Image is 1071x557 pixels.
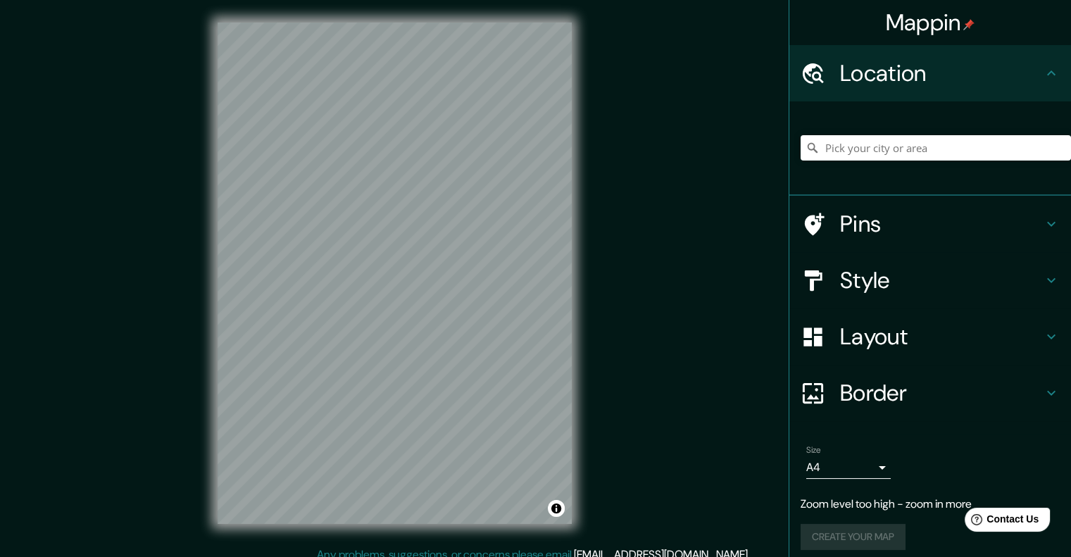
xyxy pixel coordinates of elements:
[801,496,1060,513] p: Zoom level too high - zoom in more
[806,444,821,456] label: Size
[789,45,1071,101] div: Location
[963,19,975,30] img: pin-icon.png
[789,196,1071,252] div: Pins
[548,500,565,517] button: Toggle attribution
[840,210,1043,238] h4: Pins
[789,308,1071,365] div: Layout
[801,135,1071,161] input: Pick your city or area
[886,8,975,37] h4: Mappin
[789,365,1071,421] div: Border
[218,23,572,524] canvas: Map
[840,323,1043,351] h4: Layout
[840,379,1043,407] h4: Border
[789,252,1071,308] div: Style
[840,266,1043,294] h4: Style
[946,502,1056,542] iframe: Help widget launcher
[840,59,1043,87] h4: Location
[806,456,891,479] div: A4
